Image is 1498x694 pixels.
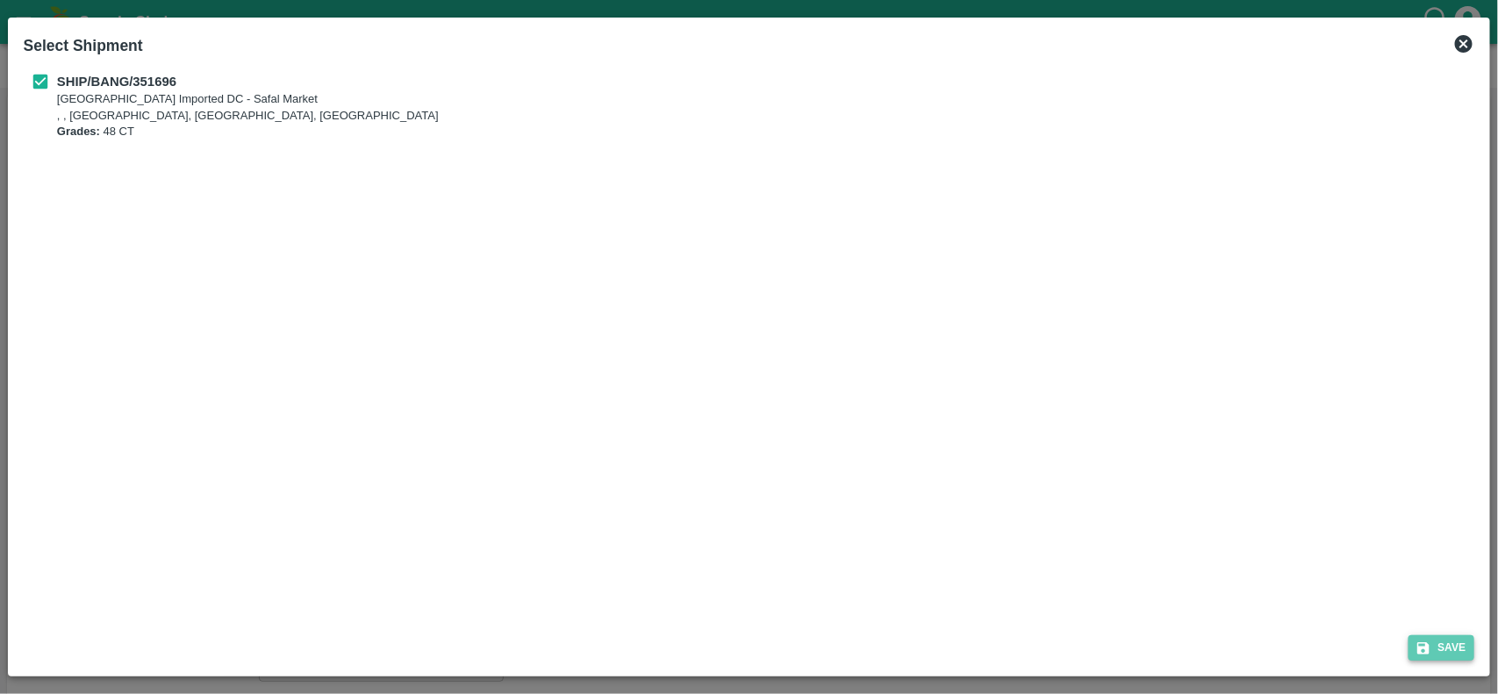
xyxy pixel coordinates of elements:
b: Select Shipment [24,37,143,54]
p: [GEOGRAPHIC_DATA] Imported DC - Safal Market [57,91,439,108]
p: 48 CT [57,124,439,140]
button: Save [1408,635,1475,661]
b: SHIP/BANG/351696 [57,75,176,89]
b: Grades: [57,125,100,138]
p: , , [GEOGRAPHIC_DATA], [GEOGRAPHIC_DATA], [GEOGRAPHIC_DATA] [57,108,439,125]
